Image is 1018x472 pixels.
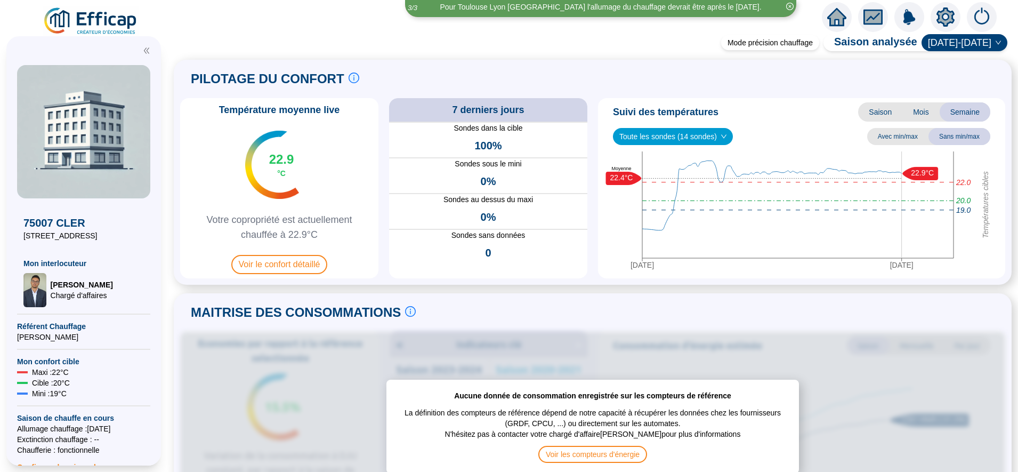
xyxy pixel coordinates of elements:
span: info-circle [349,73,359,83]
span: Sans min/max [928,128,990,145]
span: Exctinction chauffage : -- [17,434,150,445]
tspan: Températures cibles [981,172,990,239]
span: Toute les sondes (14 sondes) [619,129,726,145]
span: 0 [485,245,491,260]
span: down [995,39,1001,46]
span: Sondes dans la cible [389,123,587,134]
span: Sondes au dessus du maxi [389,194,587,205]
span: fund [863,7,883,27]
img: alerts [967,2,997,32]
span: La définition des compteurs de référence dépend de notre capacité à récupérer les données chez le... [397,401,788,429]
span: Cible : 20 °C [32,378,70,388]
span: 0% [481,174,496,189]
span: close-circle [786,3,794,10]
span: Saison de chauffe en cours [17,413,150,423]
i: 3 / 3 [408,4,417,12]
span: 2025-2026 [928,35,1001,51]
span: setting [936,7,955,27]
span: Voir le confort détaillé [231,255,328,274]
div: Mode précision chauffage [721,35,819,50]
span: Saison [858,102,902,122]
span: [PERSON_NAME] [51,279,113,290]
span: double-left [143,47,150,54]
span: [PERSON_NAME] [17,332,150,342]
span: MAITRISE DES CONSOMMATIONS [191,304,401,321]
span: N'hésitez pas à contacter votre chargé d'affaire [PERSON_NAME] pour plus d'informations [445,429,741,446]
span: PILOTAGE DU CONFORT [191,70,344,87]
span: 75007 CLER [23,215,144,230]
tspan: [DATE] [890,261,914,269]
span: Suivi des températures [613,105,718,119]
tspan: 20.0 [956,197,971,205]
span: Température moyenne live [213,102,346,117]
span: Allumage chauffage : [DATE] [17,423,150,434]
span: Chargé d'affaires [51,290,113,301]
span: Saison analysée [823,34,917,51]
span: Voir les compteurs d'énergie [538,446,647,463]
span: Référent Chauffage [17,321,150,332]
span: Mon confort cible [17,356,150,367]
span: info-circle [405,306,416,317]
span: Mon interlocuteur [23,258,144,269]
span: Chaufferie : fonctionnelle [17,445,150,455]
span: 0% [481,210,496,225]
span: 100% [474,138,502,153]
span: down [721,133,727,140]
tspan: 22.0 [956,178,971,187]
span: [STREET_ADDRESS] [23,230,144,241]
span: Sondes sans données [389,230,587,241]
span: Sondes sous le mini [389,158,587,170]
img: Chargé d'affaires [23,273,46,307]
span: Votre copropriété est actuellement chauffée à 22.9°C [184,212,374,242]
span: Mois [902,102,940,122]
span: 22.9 [269,151,294,168]
span: Avec min/max [867,128,928,145]
tspan: [DATE] [631,261,654,269]
span: 7 derniers jours [452,102,524,117]
text: Moyenne [611,166,631,172]
span: home [827,7,846,27]
text: 22.4°C [610,173,633,182]
span: Maxi : 22 °C [32,367,69,378]
img: indicateur températures [245,131,299,199]
img: alerts [894,2,924,32]
div: Pour Toulouse Lyon [GEOGRAPHIC_DATA] l'allumage du chauffage devrait être après le [DATE]. [440,2,761,13]
span: Mini : 19 °C [32,388,67,399]
span: Aucune donnée de consommation enregistrée sur les compteurs de référence [454,390,731,401]
img: efficap energie logo [43,6,139,36]
span: °C [277,168,286,179]
tspan: 19.0 [956,206,971,214]
span: Semaine [940,102,990,122]
text: 22.9°C [911,169,934,177]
